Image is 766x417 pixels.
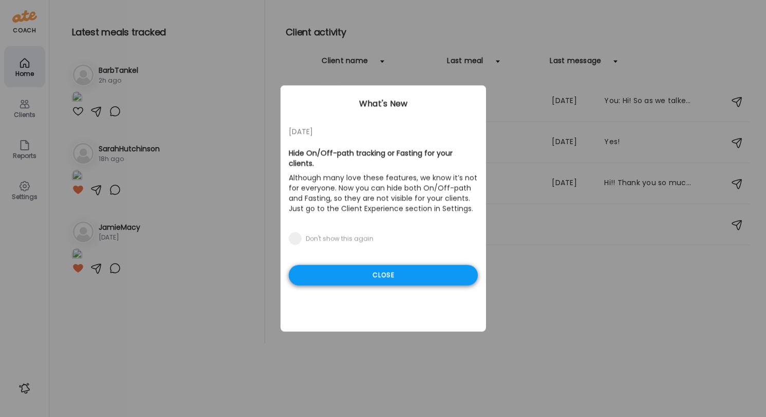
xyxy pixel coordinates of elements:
b: Hide On/Off-path tracking or Fasting for your clients. [289,148,453,169]
div: Don't show this again [306,235,373,243]
div: [DATE] [289,126,478,138]
div: Close [289,265,478,286]
div: What's New [281,98,486,110]
p: Although many love these features, we know it’s not for everyone. Now you can hide both On/Off-pa... [289,171,478,216]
